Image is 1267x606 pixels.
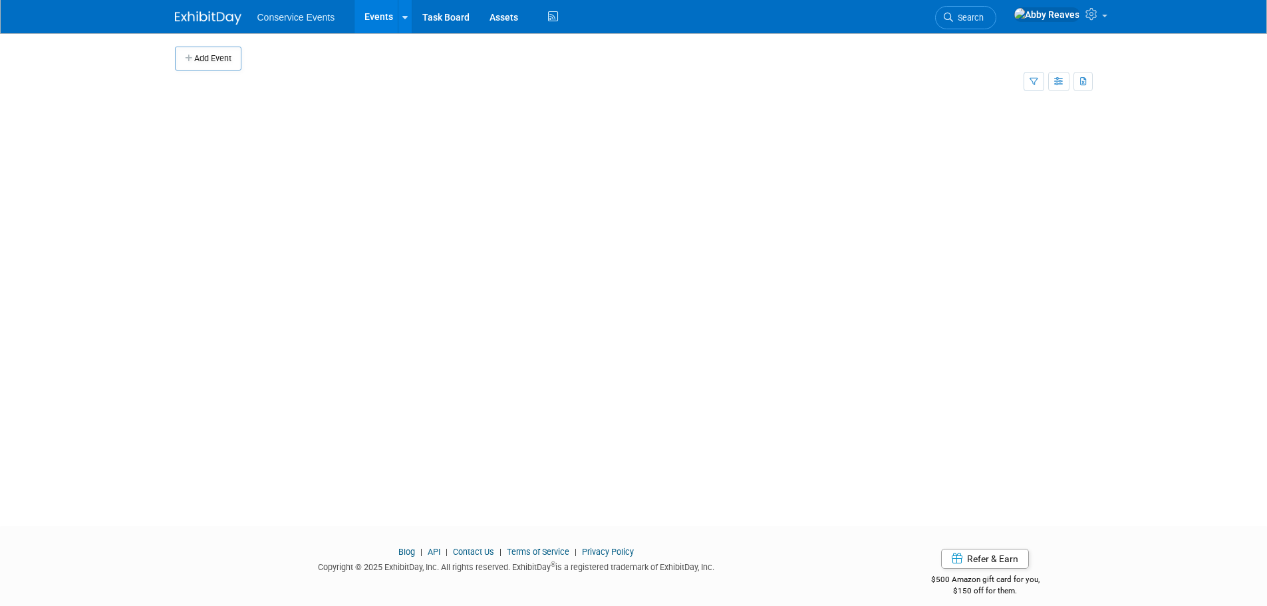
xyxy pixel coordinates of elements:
[507,547,569,557] a: Terms of Service
[175,11,241,25] img: ExhibitDay
[551,561,555,568] sup: ®
[496,547,505,557] span: |
[582,547,634,557] a: Privacy Policy
[1014,7,1080,22] img: Abby Reaves
[878,585,1093,597] div: $150 off for them.
[428,547,440,557] a: API
[571,547,580,557] span: |
[257,12,335,23] span: Conservice Events
[175,558,859,573] div: Copyright © 2025 ExhibitDay, Inc. All rights reserved. ExhibitDay is a registered trademark of Ex...
[453,547,494,557] a: Contact Us
[878,565,1093,596] div: $500 Amazon gift card for you,
[442,547,451,557] span: |
[417,547,426,557] span: |
[398,547,415,557] a: Blog
[175,47,241,71] button: Add Event
[953,13,984,23] span: Search
[941,549,1029,569] a: Refer & Earn
[935,6,996,29] a: Search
